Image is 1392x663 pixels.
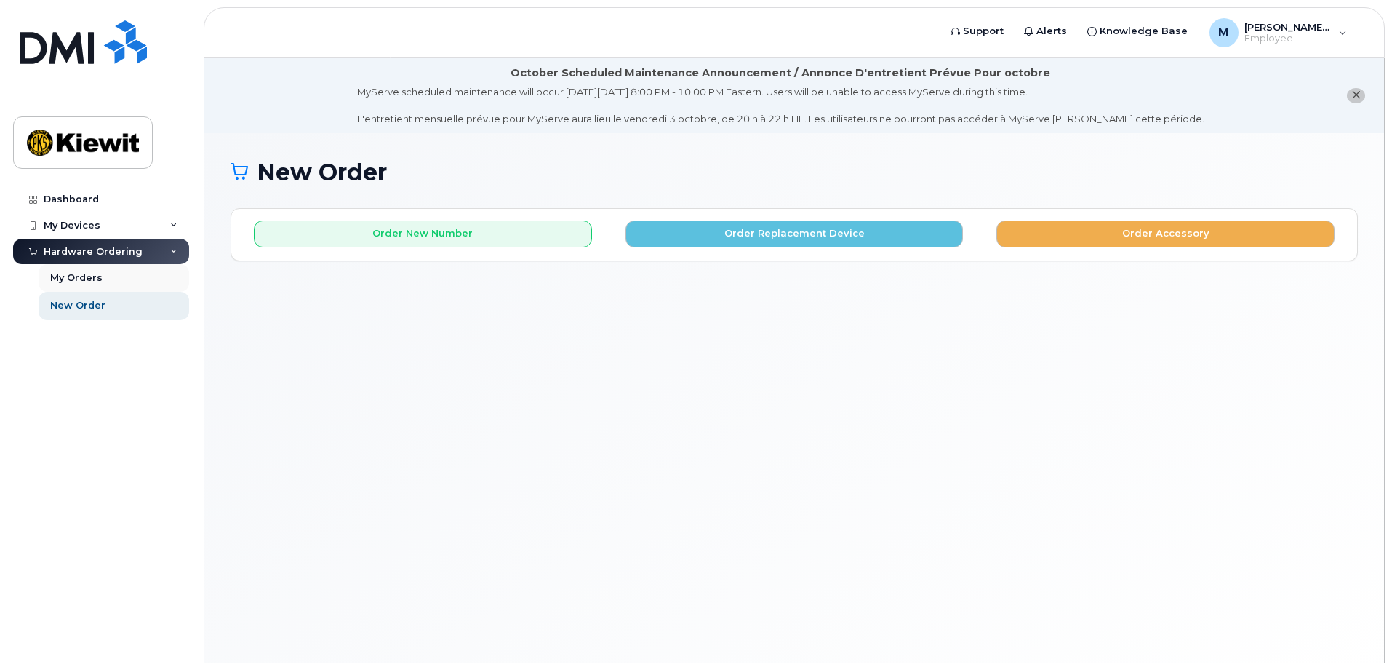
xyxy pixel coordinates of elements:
[511,65,1050,81] div: October Scheduled Maintenance Announcement / Annonce D'entretient Prévue Pour octobre
[231,159,1358,185] h1: New Order
[625,221,964,247] button: Order Replacement Device
[996,221,1335,247] button: Order Accessory
[254,221,592,247] button: Order New Number
[357,85,1204,126] div: MyServe scheduled maintenance will occur [DATE][DATE] 8:00 PM - 10:00 PM Eastern. Users will be u...
[1347,88,1365,103] button: close notification
[1329,600,1381,652] iframe: Messenger Launcher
